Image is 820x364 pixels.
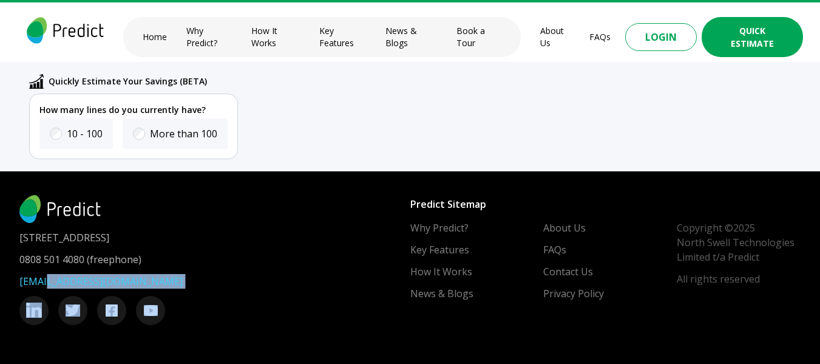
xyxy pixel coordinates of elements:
span: All rights reserved [677,272,801,286]
img: abc [29,74,44,89]
label: 10 - 100 [67,126,103,141]
img: social-media [144,305,158,316]
p: [STREET_ADDRESS] [19,230,410,245]
a: FAQs [543,242,566,257]
a: How It Works [251,25,300,49]
p: Quickly Estimate Your Savings (BETA) [49,75,207,88]
div: Copyright © 2025 North Swell Technologies Limited t/a Predict [677,221,801,301]
a: How It Works [410,264,472,279]
img: social-media [66,304,80,317]
button: Quick Estimate [702,17,803,57]
a: About Us [540,25,570,49]
img: social-media [106,304,118,317]
a: Book a Tour [456,25,502,49]
a: Why Predict? [410,221,469,235]
a: FAQs [589,31,611,43]
button: Login [625,23,697,51]
img: logo [27,17,104,44]
a: 0808 501 4080 (freephone) [19,252,141,267]
a: Key Features [319,25,366,49]
a: News & Blogs [385,25,437,49]
p: How many lines do you currently have? [39,104,228,116]
p: Predict Sitemap [410,195,801,213]
label: More than 100 [150,126,217,141]
img: logo [19,195,101,223]
a: Privacy Policy [543,286,604,301]
a: About Us [543,221,586,235]
a: [EMAIL_ADDRESS][DOMAIN_NAME] [19,274,183,289]
a: News & Blogs [410,286,473,301]
a: Home [143,31,167,43]
img: social-media [26,303,42,318]
a: Contact Us [543,264,593,279]
a: Key Features [410,242,469,257]
a: Why Predict? [186,25,232,49]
